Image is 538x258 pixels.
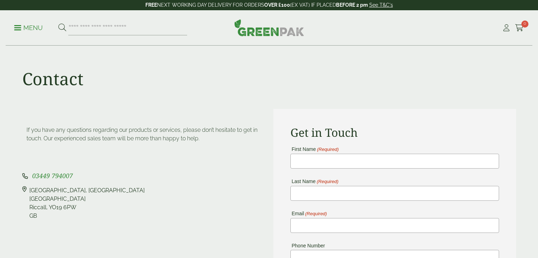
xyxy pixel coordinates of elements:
[369,2,393,8] a: See T&C's
[521,20,528,28] span: 0
[14,24,43,31] a: Menu
[515,23,524,33] a: 0
[317,147,339,152] span: (Required)
[316,179,339,184] span: (Required)
[290,211,327,216] label: Email
[290,147,339,152] label: First Name
[234,19,304,36] img: GreenPak Supplies
[22,69,83,89] h1: Contact
[264,2,290,8] strong: OVER £100
[502,24,511,31] i: My Account
[515,24,524,31] i: Cart
[290,179,339,184] label: Last Name
[290,243,325,248] label: Phone Number
[14,24,43,32] p: Menu
[32,171,73,180] span: 03449 794007
[290,126,499,139] h2: Get in Touch
[336,2,368,8] strong: BEFORE 2 pm
[32,173,73,180] a: 03449 794007
[27,126,261,143] p: If you have any questions regarding our products or services, please don’t hesitate to get in tou...
[145,2,157,8] strong: FREE
[305,211,327,216] span: (Required)
[29,186,145,220] div: [GEOGRAPHIC_DATA], [GEOGRAPHIC_DATA] [GEOGRAPHIC_DATA] Riccall, YO19 6PW GB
